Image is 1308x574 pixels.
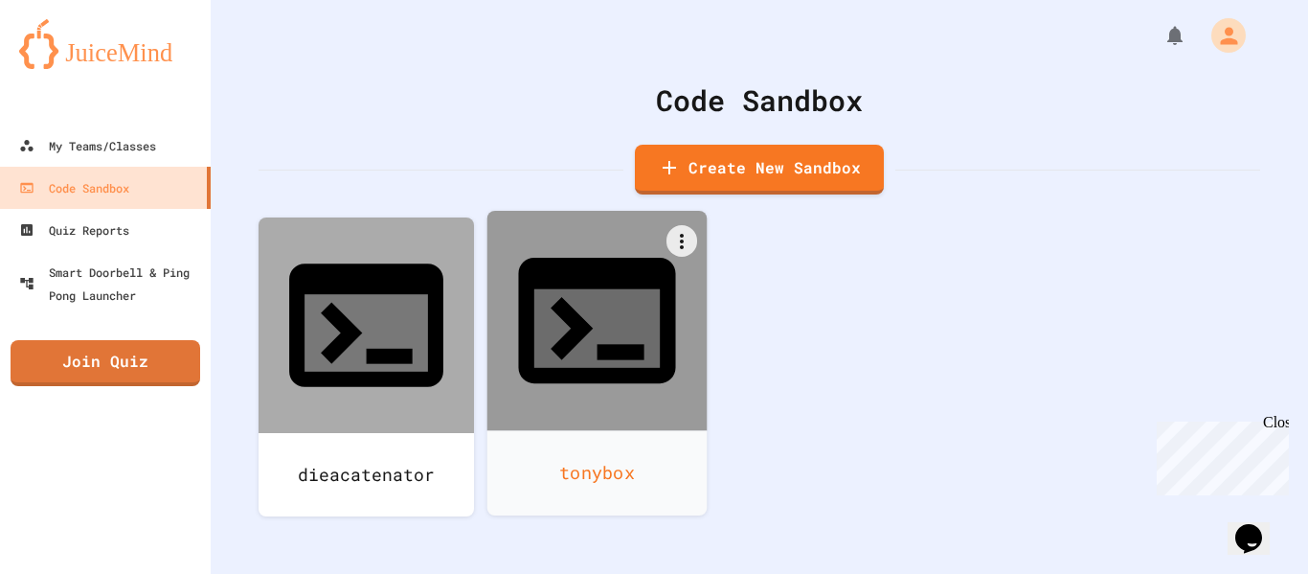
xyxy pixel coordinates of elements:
[487,430,708,516] div: tonybox
[635,145,884,195] a: Create New Sandbox
[1228,497,1289,555] iframe: chat widget
[259,218,474,517] a: dieacatenator
[11,340,200,386] a: Join Quiz
[1191,13,1251,57] div: My Account
[1128,19,1191,52] div: My Notifications
[19,19,192,69] img: logo-orange.svg
[19,134,156,157] div: My Teams/Classes
[259,433,474,517] div: dieacatenator
[259,79,1260,122] div: Code Sandbox
[19,261,203,307] div: Smart Doorbell & Ping Pong Launcher
[487,211,708,516] a: tonybox
[1149,414,1289,495] iframe: chat widget
[8,8,132,122] div: Chat with us now!Close
[19,218,129,241] div: Quiz Reports
[19,176,129,199] div: Code Sandbox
